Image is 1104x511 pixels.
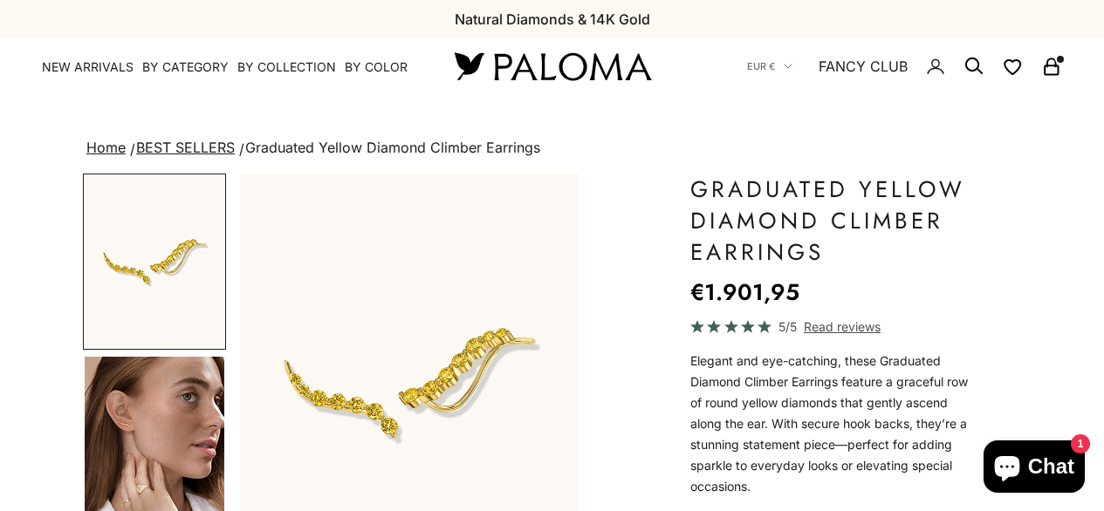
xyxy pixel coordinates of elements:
[819,55,908,78] a: FANCY CLUB
[237,58,336,76] summary: By Collection
[978,440,1090,497] inbox-online-store-chat: Shopify online store chat
[83,174,226,350] button: Go to item 1
[690,174,977,268] h1: Graduated Yellow Diamond Climber Earrings
[778,317,797,337] span: 5/5
[83,136,1021,160] nav: breadcrumbs
[747,58,792,74] button: EUR €
[345,58,408,76] summary: By Color
[747,58,775,74] span: EUR €
[42,58,413,76] nav: Primary navigation
[42,58,134,76] a: NEW ARRIVALS
[245,139,540,156] span: Graduated Yellow Diamond Climber Earrings
[747,38,1062,94] nav: Secondary navigation
[136,139,235,156] a: BEST SELLERS
[690,317,977,337] a: 5/5 Read reviews
[85,175,224,348] img: #YellowGold
[455,8,650,31] p: Natural Diamonds & 14K Gold
[690,351,977,497] p: Elegant and eye-catching, these Graduated Diamond Climber Earrings feature a graceful row of roun...
[804,317,881,337] span: Read reviews
[86,139,126,156] a: Home
[690,275,799,310] sale-price: €1.901,95
[142,58,229,76] summary: By Category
